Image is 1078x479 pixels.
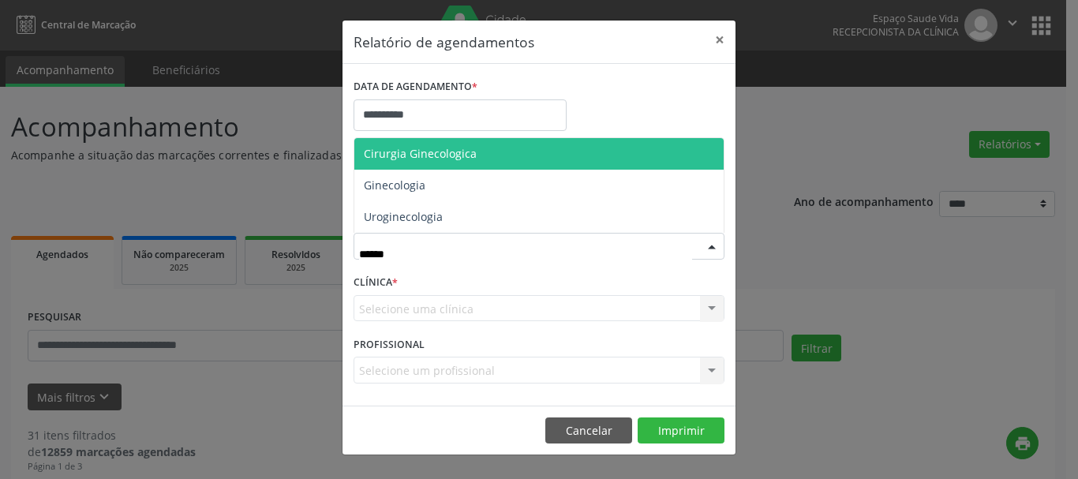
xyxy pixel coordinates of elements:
label: PROFISSIONAL [354,332,425,357]
span: Uroginecologia [364,209,443,224]
label: CLÍNICA [354,271,398,295]
span: Ginecologia [364,178,425,193]
h5: Relatório de agendamentos [354,32,534,52]
button: Cancelar [545,417,632,444]
button: Close [704,21,736,59]
label: DATA DE AGENDAMENTO [354,75,477,99]
span: Cirurgia Ginecologica [364,146,477,161]
button: Imprimir [638,417,724,444]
